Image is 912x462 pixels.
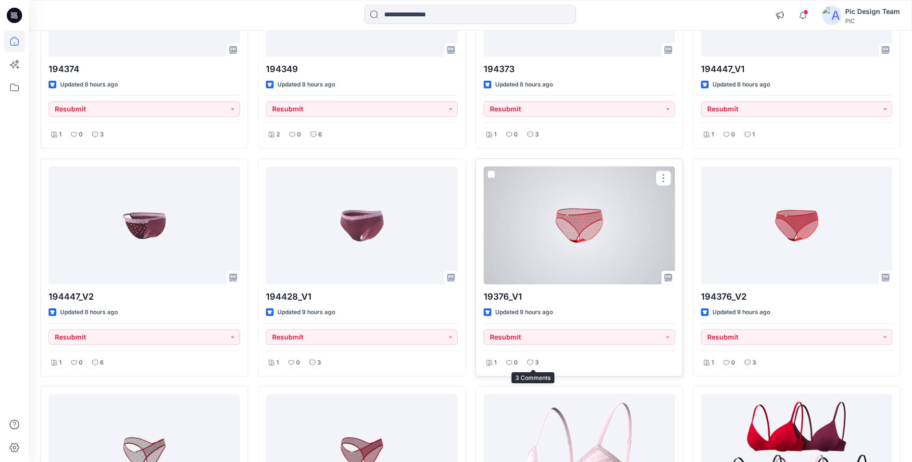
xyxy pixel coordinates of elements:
[752,358,756,368] p: 3
[49,62,240,76] p: 194374
[484,62,675,76] p: 194373
[701,62,892,76] p: 194447_V1
[266,167,457,284] a: 194428_V1
[495,307,553,317] p: Updated 9 hours ago
[100,130,104,140] p: 3
[494,358,497,368] p: 1
[297,130,301,140] p: 0
[845,6,900,17] div: Pic Design Team
[752,130,755,140] p: 1
[49,290,240,304] p: 194447_V2
[277,80,335,90] p: Updated 8 hours ago
[514,358,518,368] p: 0
[822,6,841,25] img: avatar
[494,130,497,140] p: 1
[495,80,553,90] p: Updated 8 hours ago
[276,130,280,140] p: 2
[731,130,735,140] p: 0
[59,130,62,140] p: 1
[318,130,322,140] p: 6
[100,358,104,368] p: 6
[712,307,770,317] p: Updated 9 hours ago
[317,358,321,368] p: 3
[535,358,539,368] p: 3
[845,17,900,24] div: PIC
[712,130,714,140] p: 1
[266,62,457,76] p: 194349
[484,290,675,304] p: 19376_V1
[49,167,240,284] a: 194447_V2
[60,80,118,90] p: Updated 8 hours ago
[59,358,62,368] p: 1
[266,290,457,304] p: 194428_V1
[514,130,518,140] p: 0
[79,130,83,140] p: 0
[60,307,118,317] p: Updated 8 hours ago
[535,130,539,140] p: 3
[79,358,83,368] p: 0
[712,80,770,90] p: Updated 8 hours ago
[731,358,735,368] p: 0
[701,167,892,284] a: 194376_V2
[484,167,675,284] a: 19376_V1
[276,358,279,368] p: 1
[277,307,335,317] p: Updated 9 hours ago
[296,358,300,368] p: 0
[712,358,714,368] p: 1
[701,290,892,304] p: 194376_V2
